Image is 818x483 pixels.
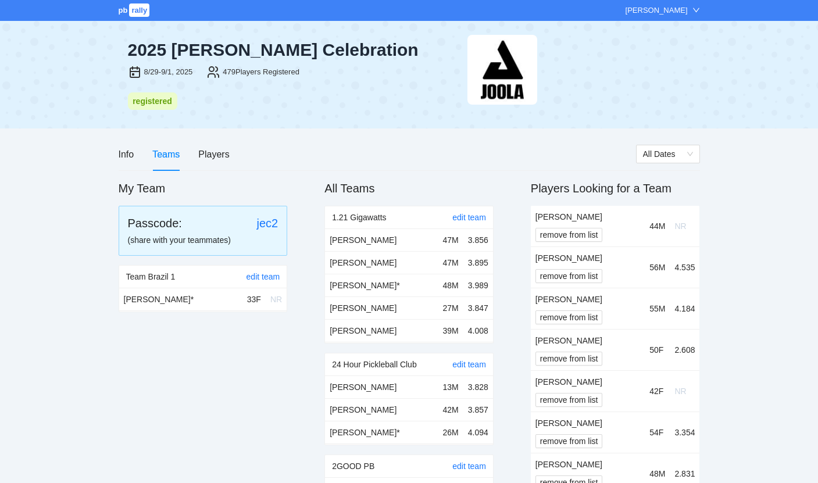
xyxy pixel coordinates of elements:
span: 3.828 [468,382,488,392]
td: [PERSON_NAME] [325,251,438,274]
td: 47M [438,229,463,252]
a: edit team [452,461,486,471]
button: remove from list [535,352,603,366]
div: Passcode: [128,215,182,231]
span: NR [674,221,686,231]
div: 1.21 Gigawatts [332,206,452,228]
span: pb [119,6,128,15]
td: 55M [645,288,670,329]
td: 54F [645,412,670,453]
span: remove from list [540,270,598,282]
span: rally [129,3,149,17]
span: remove from list [540,352,598,365]
span: remove from list [540,311,598,324]
span: 2.831 [674,469,695,478]
h2: My Team [119,180,288,196]
span: 4.094 [468,428,488,437]
div: Team Brazil 1 [126,266,247,288]
span: 4.008 [468,326,488,335]
div: [PERSON_NAME] [535,293,640,306]
div: (share with your teammates) [128,234,278,246]
td: [PERSON_NAME] [325,296,438,319]
a: edit team [452,360,486,369]
div: 479 Players Registered [223,66,299,78]
button: remove from list [535,310,603,324]
td: [PERSON_NAME] [325,229,438,252]
div: [PERSON_NAME] [535,334,640,347]
button: remove from list [535,228,603,242]
td: [PERSON_NAME] * [325,421,438,443]
td: 44M [645,206,670,247]
div: registered [131,95,174,108]
td: 13M [438,376,463,399]
span: remove from list [540,435,598,448]
td: [PERSON_NAME] [325,319,438,342]
div: 8/29-9/1, 2025 [144,66,193,78]
span: 3.857 [468,405,488,414]
div: [PERSON_NAME] [535,252,640,264]
a: pbrally [119,6,152,15]
td: 33F [242,288,266,311]
span: 2.608 [674,345,695,355]
button: remove from list [535,269,603,283]
span: 4.535 [674,263,695,272]
td: 42F [645,370,670,412]
span: remove from list [540,393,598,406]
span: remove from list [540,228,598,241]
div: [PERSON_NAME] [535,210,640,223]
div: 2GOOD PB [332,455,452,477]
div: 24 Hour Pickleball Club [332,353,452,375]
span: 3.847 [468,303,488,313]
td: 47M [438,251,463,274]
button: remove from list [535,393,603,407]
span: NR [674,387,686,396]
div: [PERSON_NAME] [626,5,688,16]
div: Teams [152,147,180,162]
div: 2025 [PERSON_NAME] Celebration [128,40,458,60]
span: 3.856 [468,235,488,245]
span: 4.184 [674,304,695,313]
span: 3.989 [468,281,488,290]
span: All Dates [643,145,693,163]
td: 42M [438,398,463,421]
td: [PERSON_NAME] [325,376,438,399]
td: [PERSON_NAME] [325,398,438,421]
span: 3.895 [468,258,488,267]
td: [PERSON_NAME] * [325,274,438,296]
td: 26M [438,421,463,443]
td: 39M [438,319,463,342]
td: 48M [438,274,463,296]
td: 27M [438,296,463,319]
td: [PERSON_NAME] * [119,288,242,311]
span: NR [270,295,282,304]
img: joola-black.png [467,35,537,105]
div: [PERSON_NAME] [535,417,640,430]
span: 3.354 [674,428,695,437]
span: down [692,6,700,14]
td: 56M [645,246,670,288]
div: Players [198,147,229,162]
h2: All Teams [324,180,494,196]
a: edit team [247,272,280,281]
div: [PERSON_NAME] [535,458,640,471]
a: jec2 [256,217,278,230]
button: remove from list [535,434,603,448]
div: [PERSON_NAME] [535,375,640,388]
a: edit team [452,213,486,222]
div: Info [119,147,134,162]
td: 50F [645,329,670,370]
h2: Players Looking for a Team [531,180,700,196]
